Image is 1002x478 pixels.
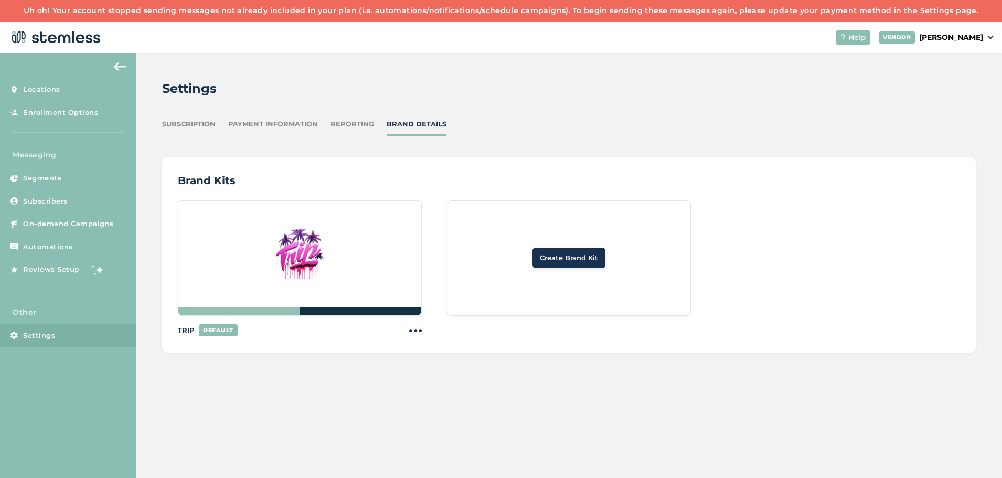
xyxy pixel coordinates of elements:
span: Locations [23,84,60,95]
h2: Settings [162,79,217,98]
img: logo-dark-0685b13c.svg [8,27,101,48]
div: Reporting [331,119,374,130]
h2: Brand Kits [178,173,960,188]
iframe: Chat Widget [950,428,1002,478]
span: On-demand Campaigns [23,219,114,229]
div: DEFAULT [199,324,238,336]
a: Uh oh! Your account stopped sending messages not already included in your plan (i.e. automations/... [24,6,978,15]
span: Automations [23,242,73,252]
div: Subscription [162,119,216,130]
img: icon-dots-c339c240.svg [409,324,422,337]
span: Segments [23,173,61,184]
img: icon-arrow-back-accent-c549486e.svg [114,62,126,71]
span: Reviews Setup [23,264,80,275]
span: Create Brand Kit [540,253,598,263]
div: Brand Details [387,119,446,130]
span: Enrollment Options [23,108,98,118]
p: [PERSON_NAME] [919,32,983,43]
span: Subscribers [23,196,68,207]
img: glitter-stars-b7820f95.gif [88,259,109,280]
img: icon-help-white-03924b79.svg [840,34,846,40]
span: Help [848,32,866,43]
div: VENDOR [879,31,915,44]
span: Settings [23,331,55,341]
img: icon_down-arrow-small-66adaf34.svg [987,35,994,39]
button: Create Brand Kit [532,248,605,269]
div: Payment Information [228,119,318,130]
h3: TRIP [178,325,195,336]
img: Brand Logo [275,229,325,279]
